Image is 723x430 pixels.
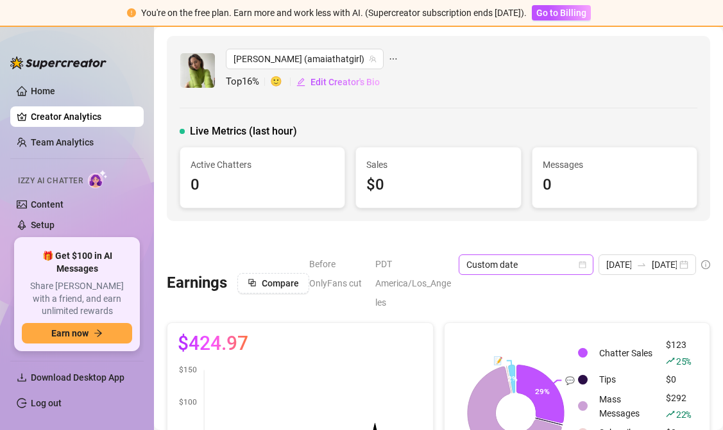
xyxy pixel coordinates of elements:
[536,8,586,18] span: Go to Billing
[234,49,376,69] span: Amaia (amaiathatgirl)
[309,254,368,293] span: Before OnlyFans cut
[366,173,510,197] div: $0
[262,278,299,288] span: Compare
[666,356,675,365] span: rise
[666,391,693,422] div: $292
[31,220,55,230] a: Setup
[248,278,257,287] span: block
[594,370,659,390] td: Tips
[375,254,451,312] span: PDT America/Los_Angeles
[676,408,691,420] span: 22 %
[180,53,215,88] img: Amaia
[141,8,527,18] span: You're on the free plan. Earn more and work less with AI. (Supercreator subscription ends [DATE]).
[88,170,108,188] img: AI Chatter
[270,74,296,90] span: 🙂
[466,255,586,274] span: Custom date
[127,8,136,17] span: exclamation-circle
[22,323,132,343] button: Earn nowarrow-right
[22,250,132,275] span: 🎁 Get $100 in AI Messages
[31,86,55,96] a: Home
[389,49,398,69] span: ellipsis
[579,261,586,269] span: calendar
[543,158,686,172] span: Messages
[369,55,377,63] span: team
[10,56,106,69] img: logo-BBDzfeDw.svg
[31,137,94,147] a: Team Analytics
[296,72,380,92] button: Edit Creator's Bio
[226,74,270,90] span: Top 16 %
[493,356,503,365] text: 📝
[676,355,691,367] span: 25 %
[296,78,305,87] span: edit
[594,338,659,368] td: Chatter Sales
[31,106,133,127] a: Creator Analytics
[652,258,677,272] input: End date
[31,372,124,383] span: Download Desktop App
[310,77,380,87] span: Edit Creator's Bio
[31,199,64,210] a: Content
[22,280,132,318] span: Share [PERSON_NAME] with a friend, and earn unlimited rewards
[594,391,659,422] td: Mass Messages
[543,173,686,197] div: 0
[701,260,710,269] span: info-circle
[167,273,227,294] h3: Earnings
[532,8,591,18] a: Go to Billing
[636,260,647,270] span: to
[666,409,675,418] span: rise
[178,333,248,354] span: $424.97
[18,175,83,187] span: Izzy AI Chatter
[51,328,89,338] span: Earn now
[666,338,693,368] div: $123
[237,273,309,294] button: Compare
[191,158,334,172] span: Active Chatters
[31,398,62,408] a: Log out
[190,124,297,139] span: Live Metrics (last hour)
[366,158,510,172] span: Sales
[666,372,693,386] div: $0
[532,5,591,21] button: Go to Billing
[565,376,575,385] text: 💬
[94,329,103,338] span: arrow-right
[636,260,647,270] span: swap-right
[606,258,631,272] input: Start date
[17,372,27,383] span: download
[191,173,334,197] div: 0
